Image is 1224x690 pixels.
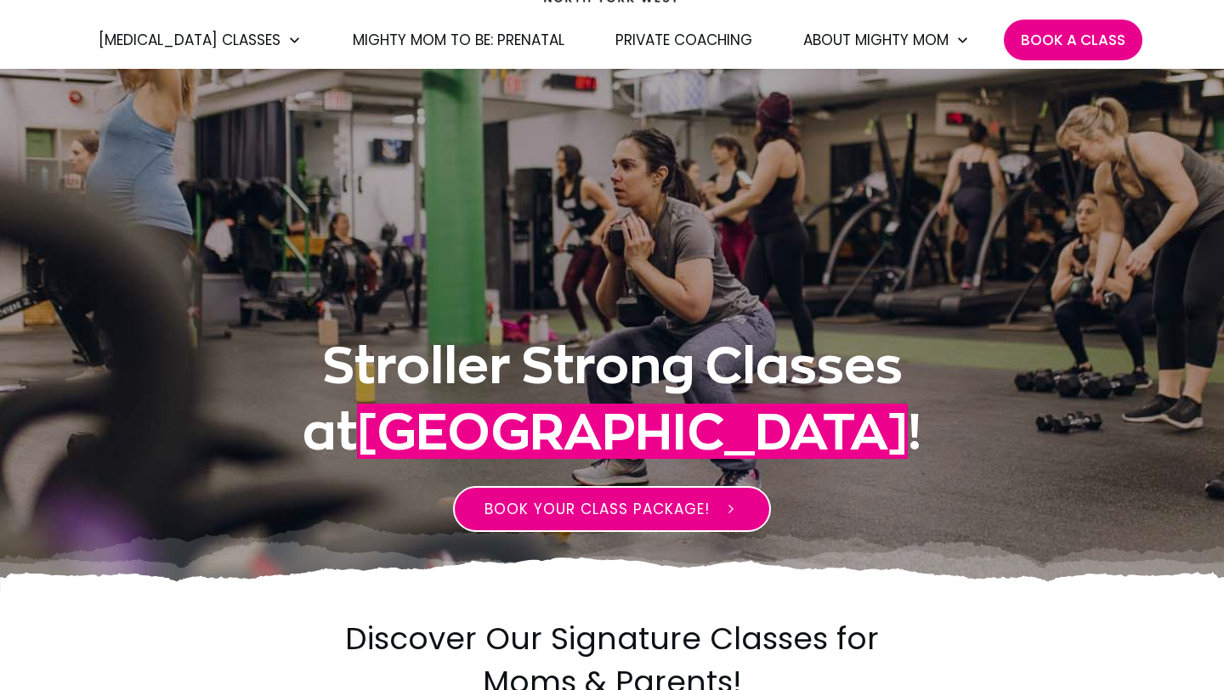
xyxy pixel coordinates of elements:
a: Mighty Mom to Be: Prenatal [353,25,564,54]
span: [GEOGRAPHIC_DATA] [357,404,908,459]
span: [MEDICAL_DATA] Classes [99,25,280,54]
h1: Stroller Strong Classes at ! [229,332,996,485]
a: BOOK YOUR CLASS PACKAGE! [453,486,771,532]
a: Private Coaching [615,25,752,54]
a: [MEDICAL_DATA] Classes [99,25,302,54]
span: About Mighty Mom [803,25,949,54]
span: BOOK YOUR CLASS PACKAGE! [484,499,710,519]
a: About Mighty Mom [803,25,970,54]
a: Book A Class [1021,25,1125,54]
